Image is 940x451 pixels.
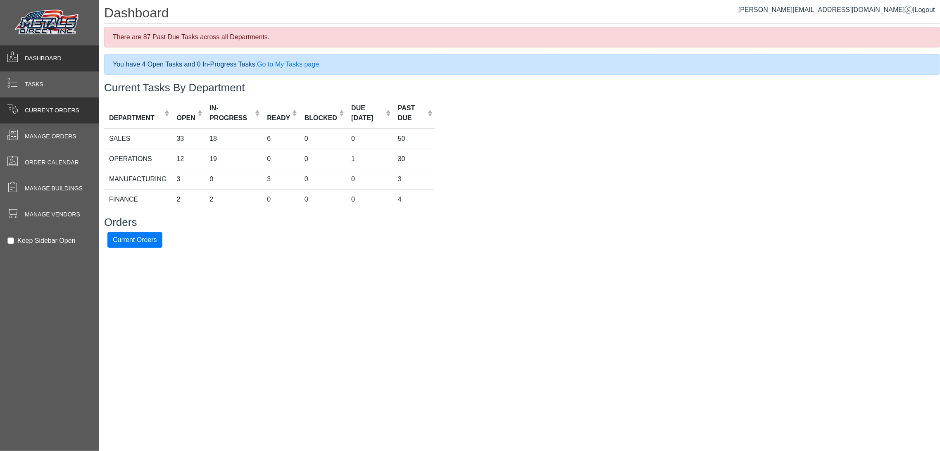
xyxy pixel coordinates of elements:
[346,169,393,189] td: 0
[12,7,83,38] img: Metals Direct Inc Logo
[25,54,62,63] span: Dashboard
[300,169,347,189] td: 0
[346,149,393,169] td: 1
[107,232,162,248] button: Current Orders
[109,113,162,123] div: DEPARTMENT
[351,103,383,123] div: DUE [DATE]
[300,128,347,149] td: 0
[205,189,262,209] td: 2
[205,169,262,189] td: 0
[104,54,940,75] div: You have 4 Open Tasks and 0 In-Progress Tasks.
[262,169,299,189] td: 3
[25,158,79,167] span: Order Calendar
[104,216,940,229] h3: Orders
[262,189,299,209] td: 0
[205,128,262,149] td: 18
[172,169,205,189] td: 3
[262,149,299,169] td: 0
[25,210,80,219] span: Manage Vendors
[209,103,253,123] div: IN-PROGRESS
[393,128,435,149] td: 50
[104,128,172,149] td: SALES
[393,169,435,189] td: 3
[25,132,76,141] span: Manage Orders
[25,184,83,193] span: Manage Buildings
[104,189,172,209] td: FINANCE
[262,128,299,149] td: 6
[300,189,347,209] td: 0
[738,6,913,13] a: [PERSON_NAME][EMAIL_ADDRESS][DOMAIN_NAME]
[104,169,172,189] td: MANUFACTURING
[346,128,393,149] td: 0
[346,189,393,209] td: 0
[104,27,940,47] div: There are 87 Past Due Tasks across all Departments.
[738,5,935,15] div: |
[300,149,347,169] td: 0
[104,149,172,169] td: OPERATIONS
[257,61,321,68] a: Go to My Tasks page.
[104,81,940,94] h3: Current Tasks By Department
[915,6,935,13] span: Logout
[398,103,426,123] div: PAST DUE
[267,113,290,123] div: READY
[17,236,76,246] label: Keep Sidebar Open
[25,106,79,115] span: Current Orders
[205,149,262,169] td: 19
[305,113,337,123] div: BLOCKED
[25,80,43,89] span: Tasks
[393,189,435,209] td: 4
[172,149,205,169] td: 12
[107,236,162,243] a: Current Orders
[104,5,940,24] h1: Dashboard
[172,189,205,209] td: 2
[172,128,205,149] td: 33
[177,113,195,123] div: OPEN
[393,149,435,169] td: 30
